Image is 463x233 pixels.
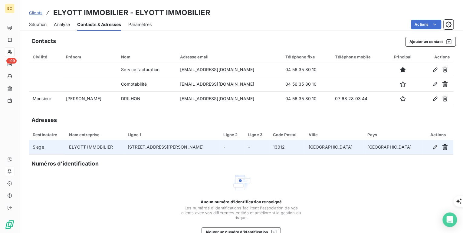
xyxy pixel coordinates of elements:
td: Service facturation [117,62,176,77]
div: Actions [426,132,450,137]
h5: Adresses [31,116,57,124]
div: Destinataire [33,132,62,137]
h5: Numéros d’identification [31,159,99,168]
td: - [220,140,245,155]
div: Principal [390,54,415,59]
h3: ELYOTT IMMOBILIER - ELYOTT IMMOBILIER [53,7,210,18]
div: EC [5,4,15,13]
span: Analyse [54,21,70,28]
img: Empty state [231,173,251,192]
td: [STREET_ADDRESS][PERSON_NAME] [124,140,220,155]
span: Clients [29,10,42,15]
td: [GEOGRAPHIC_DATA] [305,140,364,155]
td: ELYOTT IMMOBILIER [65,140,124,155]
span: +99 [6,58,17,64]
td: 04 56 35 80 10 [282,91,331,106]
div: Civilité [33,54,59,59]
td: [EMAIL_ADDRESS][DOMAIN_NAME] [176,91,282,106]
td: 07 68 28 03 44 [331,91,387,106]
td: 13012 [269,140,305,155]
td: DRILHON [117,91,176,106]
div: Ligne 2 [223,132,241,137]
td: [PERSON_NAME] [62,91,117,106]
td: [GEOGRAPHIC_DATA] [364,140,423,155]
td: Siege [29,140,65,155]
div: Actions [422,54,450,59]
td: [EMAIL_ADDRESS][DOMAIN_NAME] [176,62,282,77]
div: Pays [367,132,419,137]
td: Monsieur [29,91,62,106]
div: Code Postal [273,132,301,137]
img: Logo LeanPay [5,220,15,229]
span: Aucun numéro d’identification renseigné [201,199,282,204]
td: [EMAIL_ADDRESS][DOMAIN_NAME] [176,77,282,91]
h5: Contacts [31,37,56,45]
button: Ajouter un contact [405,37,456,47]
div: Ligne 1 [128,132,216,137]
button: Actions [411,20,441,29]
span: Contacts & Adresses [77,21,121,28]
td: 04 56 35 80 10 [282,62,331,77]
div: Prénom [66,54,114,59]
div: Adresse email [180,54,278,59]
div: Nom [121,54,173,59]
td: - [245,140,269,155]
a: Clients [29,10,42,16]
div: Ligne 3 [248,132,266,137]
div: Téléphone fixe [285,54,328,59]
span: Situation [29,21,47,28]
span: Les numéros d'identifications facilitent l'association de vos clients avec vos différentes entité... [181,205,302,220]
div: Téléphone mobile [335,54,383,59]
td: 04 56 35 80 10 [282,77,331,91]
div: Nom entreprise [69,132,120,137]
div: Open Intercom Messenger [442,212,457,227]
span: Paramètres [128,21,152,28]
div: Ville [308,132,360,137]
td: Comptabilité [117,77,176,91]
